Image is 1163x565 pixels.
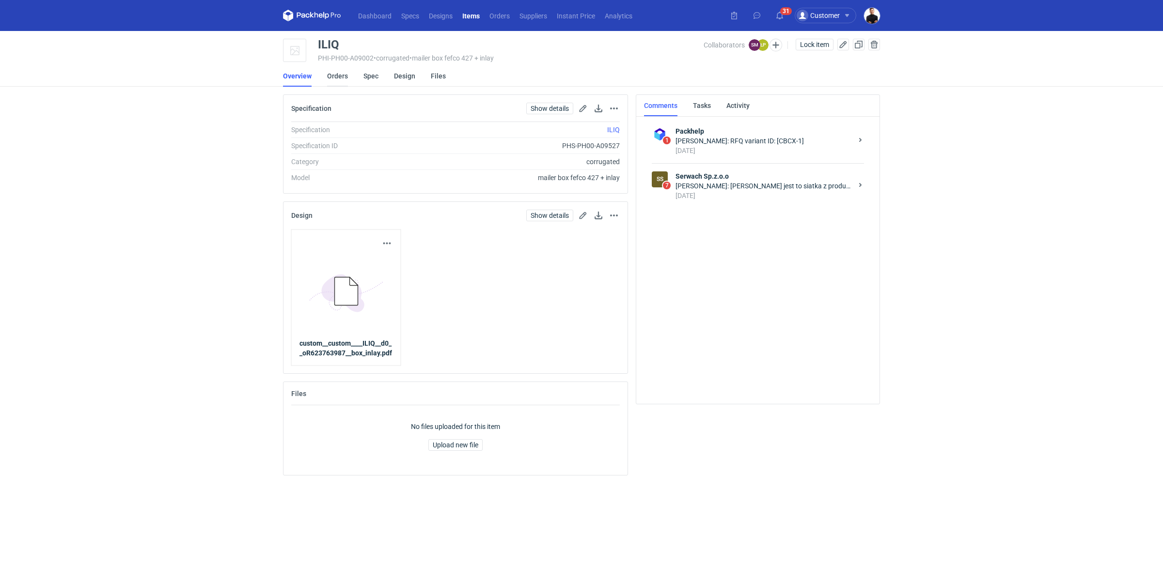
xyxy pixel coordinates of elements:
[608,103,620,114] button: Actions
[411,422,500,431] p: No files uploaded for this item
[600,10,637,21] a: Analytics
[797,10,840,21] div: Customer
[457,10,485,21] a: Items
[363,65,378,87] a: Spec
[423,173,620,183] div: mailer box fefco 427 + inlay
[693,95,711,116] a: Tasks
[837,39,849,50] button: Edit item
[327,65,348,87] a: Orders
[552,10,600,21] a: Instant Price
[795,8,864,23] button: Customer
[749,39,760,51] figcaption: SM
[770,39,782,51] button: Edit collaborators
[608,210,620,221] button: Actions
[676,136,852,146] div: [PERSON_NAME]: RFQ variant ID: [CBCX-1]
[394,65,415,87] a: Design
[299,339,392,357] strong: custom__custom____ILIQ__d0__oR623763987__box_inlay.pdf
[676,146,852,155] div: [DATE]
[644,95,677,116] a: Comments
[431,65,446,87] a: Files
[593,210,604,221] button: Download design
[318,39,339,50] div: ILIQ
[676,171,852,181] strong: Serwach Sp.z.o.o
[291,105,331,112] h2: Specification
[299,338,393,358] a: custom__custom____ILIQ__d0__oR623763987__box_inlay.pdf
[652,171,668,187] figcaption: SS
[291,212,313,219] h2: Design
[526,103,573,114] a: Show details
[424,10,457,21] a: Designs
[663,137,671,144] span: 1
[676,126,852,136] strong: Packhelp
[381,238,393,249] button: Actions
[663,182,671,189] span: 7
[396,10,424,21] a: Specs
[652,171,668,187] div: Serwach Sp.z.o.o
[853,39,864,50] button: Duplicate Item
[796,39,833,50] button: Lock item
[485,10,515,21] a: Orders
[515,10,552,21] a: Suppliers
[868,39,880,50] button: Delete item
[607,126,620,134] a: ILIQ
[374,54,409,62] span: • corrugated
[409,54,494,62] span: • mailer box fefco 427 + inlay
[283,65,312,87] a: Overview
[676,181,852,191] div: [PERSON_NAME]: [PERSON_NAME] jest to siatka z produkcji z poprzedniego zamówienia więc powinno by...
[864,8,880,24] img: Tomasz Kubiak
[676,191,852,200] div: [DATE]
[423,157,620,167] div: corrugated
[291,141,423,151] div: Specification ID
[291,125,423,135] div: Specification
[318,54,704,62] div: PHI-PH00-A09002
[577,103,589,114] button: Edit spec
[726,95,750,116] a: Activity
[593,103,604,114] button: Download specification
[772,8,787,23] button: 31
[526,210,573,221] a: Show details
[704,41,745,49] span: Collaborators
[291,157,423,167] div: Category
[800,41,829,48] span: Lock item
[757,39,769,51] figcaption: ŁP
[291,390,306,397] h2: Files
[433,442,478,448] span: Upload new file
[353,10,396,21] a: Dashboard
[423,141,620,151] div: PHS-PH00-A09527
[652,126,668,142] img: Packhelp
[428,439,483,451] button: Upload new file
[291,173,423,183] div: Model
[283,10,341,21] svg: Packhelp Pro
